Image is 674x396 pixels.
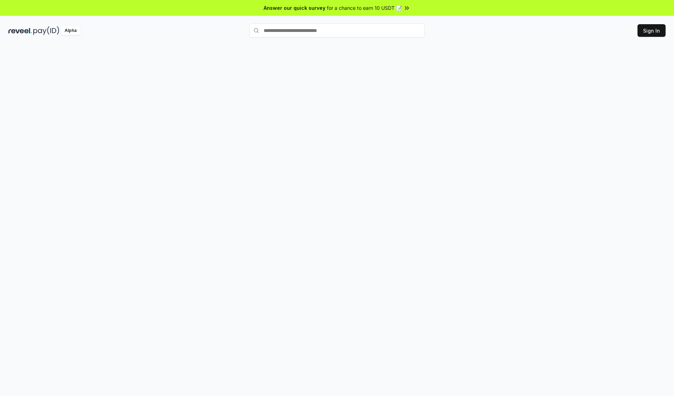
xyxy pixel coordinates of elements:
span: Answer our quick survey [264,4,325,12]
img: reveel_dark [8,26,32,35]
div: Alpha [61,26,80,35]
button: Sign In [637,24,666,37]
img: pay_id [33,26,59,35]
span: for a chance to earn 10 USDT 📝 [327,4,402,12]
